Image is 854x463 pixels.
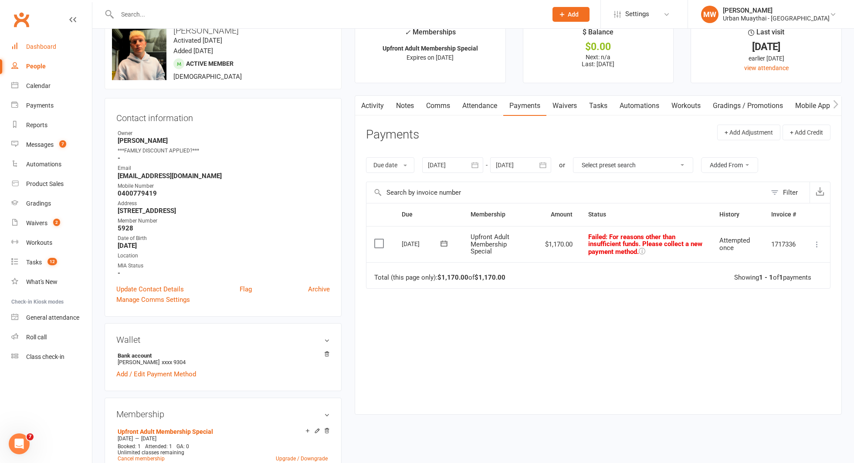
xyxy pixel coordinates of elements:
span: [DEMOGRAPHIC_DATA] [173,73,242,81]
strong: $1,170.00 [437,274,468,281]
div: Product Sales [26,180,64,187]
div: Date of Birth [118,234,330,243]
span: Upfront Adult Membership Special [471,233,509,255]
strong: 1 - 1 [759,274,773,281]
div: [DATE] [402,237,442,250]
div: $0.00 [531,42,666,51]
strong: [STREET_ADDRESS] [118,207,330,215]
div: Location [118,252,330,260]
a: Activity [355,96,390,116]
div: Roll call [26,334,47,341]
div: People [26,63,46,70]
a: Product Sales [11,174,92,194]
span: GA: 0 [176,443,189,449]
a: Comms [420,96,456,116]
h3: Wallet [116,335,330,345]
a: Cancel membership [118,456,165,462]
a: Dashboard [11,37,92,57]
div: ***FAMILY DISCOUNT APPLIED?*** [118,147,330,155]
a: Clubworx [10,9,32,30]
div: Dashboard [26,43,56,50]
div: Waivers [26,220,47,226]
div: Filter [783,187,798,198]
span: [DATE] [118,436,133,442]
span: xxxx 9304 [162,359,186,365]
span: [DATE] [141,436,156,442]
a: Payments [11,96,92,115]
span: 12 [47,258,57,265]
iframe: Intercom live chat [9,433,30,454]
button: + Add Credit [783,125,830,140]
input: Search by invoice number [366,182,766,203]
a: Upfront Adult Membership Special [118,428,213,435]
a: Automations [11,155,92,174]
span: Active member [186,60,234,67]
a: Archive [308,284,330,294]
div: Memberships [405,27,456,43]
a: Attendance [456,96,503,116]
div: Tasks [26,259,42,266]
span: : For reasons other than insufficient funds. Please collect a new payment method. [588,233,702,256]
strong: [DATE] [118,242,330,250]
time: Activated [DATE] [173,37,222,44]
th: Status [580,203,711,226]
span: Settings [625,4,649,24]
div: General attendance [26,314,79,321]
div: [DATE] [699,42,834,51]
div: earlier [DATE] [699,54,834,63]
span: Attended: 1 [145,443,172,449]
a: Reports [11,115,92,135]
strong: Bank account [118,352,325,359]
div: Reports [26,122,47,128]
div: or [559,160,565,170]
h3: Contact information [116,110,330,123]
a: view attendance [744,64,789,71]
div: Urban Muaythai - [GEOGRAPHIC_DATA] [723,14,830,22]
div: Showing of payments [734,274,811,281]
td: $1,170.00 [537,226,580,263]
strong: Upfront Adult Membership Special [383,45,478,52]
div: Email [118,164,330,172]
div: Workouts [26,239,52,246]
a: What's New [11,272,92,292]
li: [PERSON_NAME] [116,351,330,367]
a: Workouts [11,233,92,253]
div: Total (this page only): of [374,274,505,281]
span: 7 [27,433,34,440]
span: Booked: 1 [118,443,141,449]
div: Gradings [26,200,51,207]
div: $ Balance [583,27,613,42]
a: Waivers 2 [11,213,92,233]
button: Due date [366,157,414,173]
a: Payments [503,96,546,116]
span: Failed [588,233,702,256]
th: History [712,203,763,226]
a: Workouts [665,96,707,116]
div: Mobile Number [118,182,330,190]
a: Tasks 12 [11,253,92,272]
time: Added [DATE] [173,47,213,55]
div: Calendar [26,82,51,89]
i: ✓ [405,28,410,37]
th: Invoice # [763,203,804,226]
span: 7 [59,140,66,148]
strong: - [118,154,330,162]
div: MIA Status [118,262,330,270]
h3: Payments [366,128,419,142]
p: Next: n/a Last: [DATE] [531,54,666,68]
h3: Membership [116,409,330,419]
a: Upgrade / Downgrade [276,456,328,462]
a: Messages 7 [11,135,92,155]
a: Calendar [11,76,92,96]
div: Last visit [748,27,784,42]
span: Attempted once [719,237,750,252]
a: Gradings / Promotions [707,96,789,116]
a: Tasks [583,96,613,116]
a: Mobile App [789,96,836,116]
a: Manage Comms Settings [116,294,190,305]
div: Payments [26,102,54,109]
div: MW [701,6,718,23]
a: Gradings [11,194,92,213]
a: General attendance kiosk mode [11,308,92,328]
strong: [PERSON_NAME] [118,137,330,145]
